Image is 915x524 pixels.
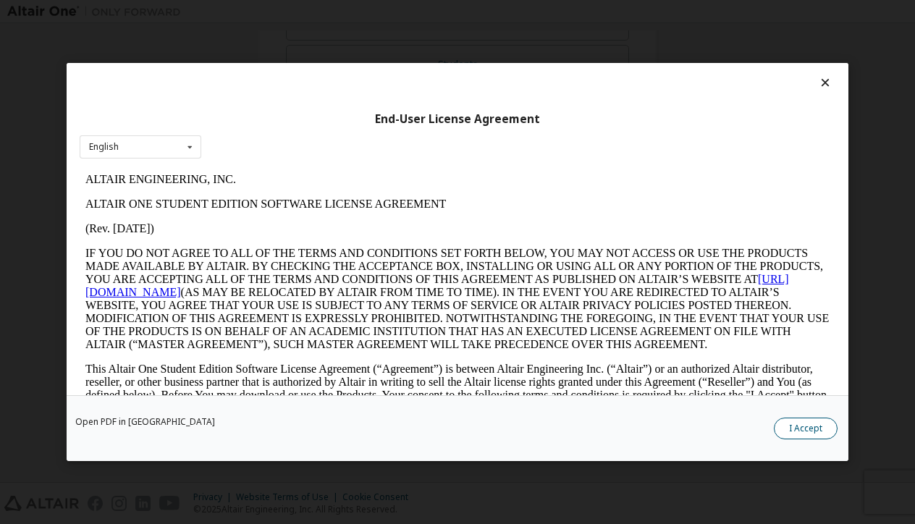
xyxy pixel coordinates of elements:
[6,6,750,19] p: ALTAIR ENGINEERING, INC.
[6,55,750,68] p: (Rev. [DATE])
[75,418,215,426] a: Open PDF in [GEOGRAPHIC_DATA]
[774,418,838,439] button: I Accept
[6,80,750,184] p: IF YOU DO NOT AGREE TO ALL OF THE TERMS AND CONDITIONS SET FORTH BELOW, YOU MAY NOT ACCESS OR USE...
[89,143,119,151] div: English
[80,112,835,127] div: End-User License Agreement
[6,195,750,248] p: This Altair One Student Edition Software License Agreement (“Agreement”) is between Altair Engine...
[6,30,750,43] p: ALTAIR ONE STUDENT EDITION SOFTWARE LICENSE AGREEMENT
[6,106,709,131] a: [URL][DOMAIN_NAME]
